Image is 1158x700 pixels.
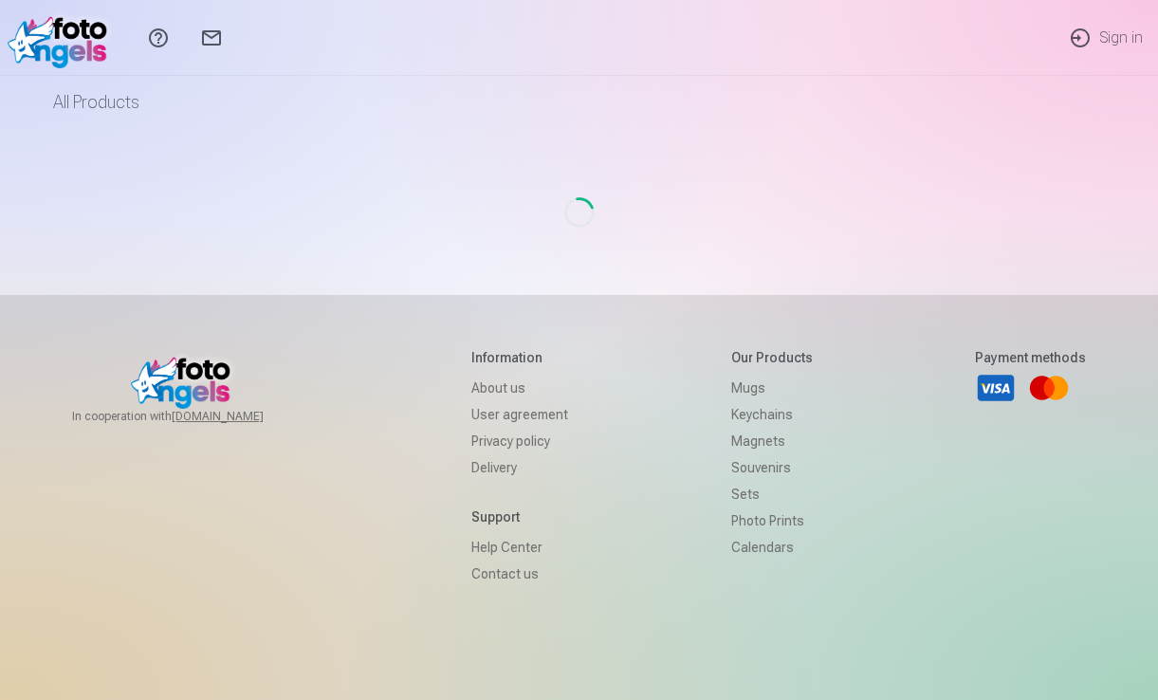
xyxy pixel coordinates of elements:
[731,534,813,561] a: Calendars
[731,401,813,428] a: Keychains
[471,534,568,561] a: Help Center
[172,409,309,424] a: [DOMAIN_NAME]
[731,454,813,481] a: Souvenirs
[731,375,813,401] a: Mugs
[731,507,813,534] a: Photo prints
[471,348,568,367] h5: Information
[1028,367,1070,409] a: Mastercard
[975,348,1086,367] h5: Payment methods
[731,348,813,367] h5: Our products
[975,367,1017,409] a: Visa
[72,409,309,424] span: In cooperation with
[471,401,568,428] a: User agreement
[471,561,568,587] a: Contact us
[471,375,568,401] a: About us
[731,428,813,454] a: Magnets
[731,481,813,507] a: Sets
[471,454,568,481] a: Delivery
[471,507,568,526] h5: Support
[471,428,568,454] a: Privacy policy
[8,8,117,68] img: /v1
